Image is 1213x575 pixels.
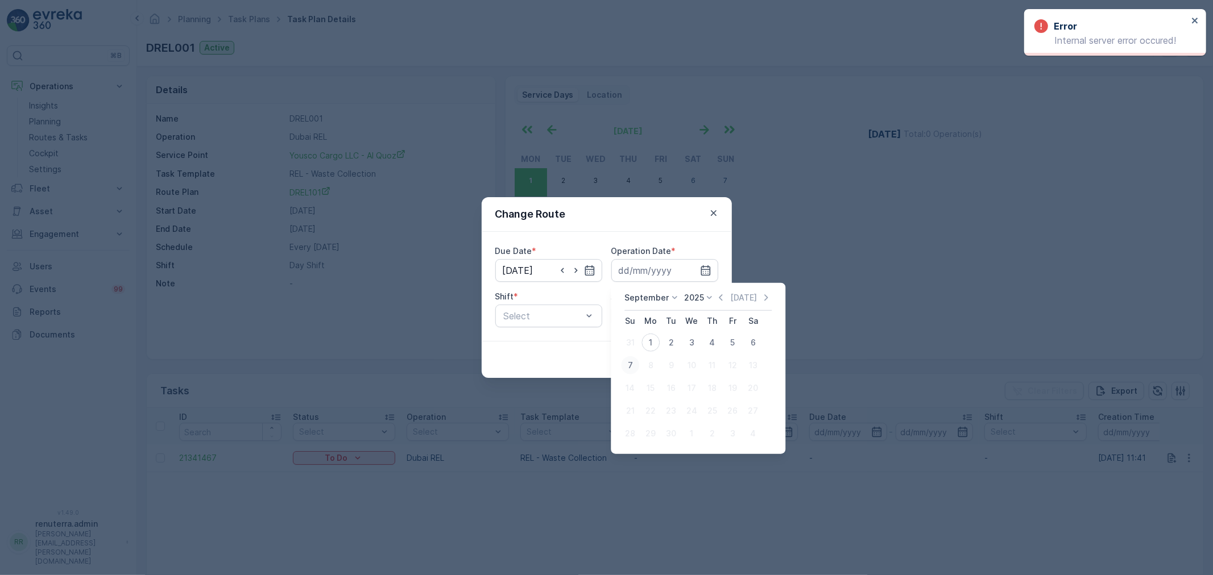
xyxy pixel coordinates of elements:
div: 9 [662,356,680,374]
div: 7 [621,356,639,374]
div: 8 [641,356,660,374]
div: 21 [621,402,639,420]
th: Thursday [702,311,722,331]
div: 17 [682,379,701,397]
p: Select [504,309,582,323]
label: Due Date [495,246,532,256]
div: 3 [723,424,742,443]
div: 1 [682,424,701,443]
div: 29 [641,424,660,443]
th: Friday [722,311,743,331]
div: 11 [703,356,721,374]
div: 18 [703,379,721,397]
div: 24 [682,402,701,420]
div: 31 [621,334,639,352]
div: 27 [744,402,762,420]
div: 23 [662,402,680,420]
div: 25 [703,402,721,420]
th: Tuesday [661,311,681,331]
th: Wednesday [681,311,702,331]
div: 4 [703,334,721,352]
div: 3 [682,334,701,352]
p: [DATE] [730,292,757,303]
div: 28 [621,424,639,443]
p: 2025 [684,292,704,303]
th: Sunday [620,311,640,331]
div: 10 [682,356,701,374]
div: 6 [744,334,762,352]
div: 13 [744,356,762,374]
div: 4 [744,424,762,443]
p: September [624,292,669,303]
div: 2 [703,424,721,443]
div: 2 [662,334,680,352]
p: Internal server error occured! [1034,35,1188,45]
button: close [1191,16,1199,27]
div: 16 [662,379,680,397]
div: 22 [641,402,660,420]
label: Shift [495,291,514,301]
div: 14 [621,379,639,397]
h3: Error [1054,19,1077,33]
div: 26 [723,402,742,420]
div: 20 [744,379,762,397]
div: 1 [641,334,660,352]
th: Saturday [743,311,763,331]
div: 12 [723,356,742,374]
div: 19 [723,379,742,397]
th: Monday [640,311,661,331]
p: Change Route [495,206,566,222]
label: Operation Date [611,246,672,256]
div: 30 [662,424,680,443]
div: 5 [723,334,742,352]
input: dd/mm/yyyy [495,259,602,282]
input: dd/mm/yyyy [611,259,718,282]
div: 15 [641,379,660,397]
